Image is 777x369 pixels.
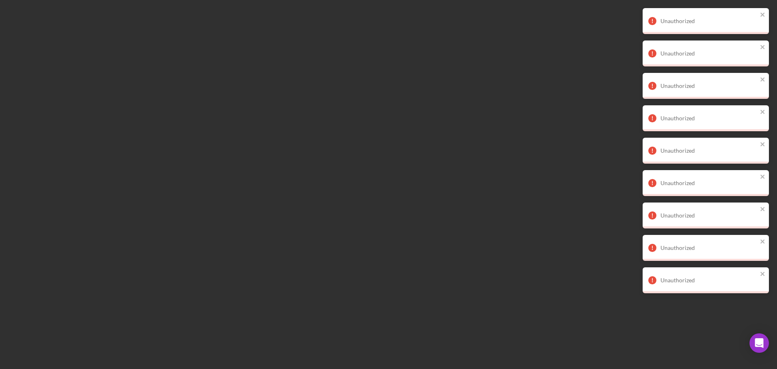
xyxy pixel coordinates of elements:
[760,238,766,246] button: close
[660,18,758,24] div: Unauthorized
[760,44,766,51] button: close
[760,11,766,19] button: close
[760,173,766,181] button: close
[660,115,758,122] div: Unauthorized
[660,277,758,284] div: Unauthorized
[749,333,769,353] div: Open Intercom Messenger
[660,180,758,186] div: Unauthorized
[660,212,758,219] div: Unauthorized
[760,206,766,213] button: close
[760,109,766,116] button: close
[760,271,766,278] button: close
[660,245,758,251] div: Unauthorized
[660,50,758,57] div: Unauthorized
[660,83,758,89] div: Unauthorized
[760,141,766,149] button: close
[760,76,766,84] button: close
[660,147,758,154] div: Unauthorized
